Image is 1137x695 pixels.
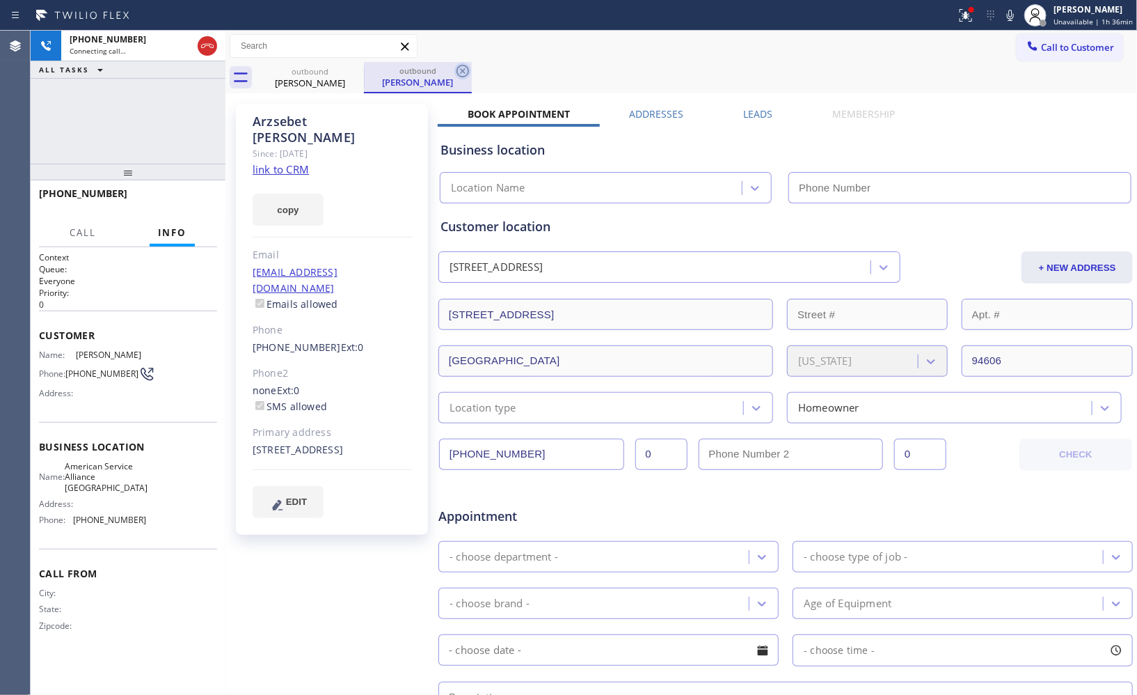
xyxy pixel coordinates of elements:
div: Arzsebet Saucedo [365,62,470,92]
input: Search [230,35,417,57]
h2: Priority: [39,287,217,299]
input: Apt. # [962,299,1134,330]
p: Everyone [39,275,217,287]
input: Ext. 2 [894,439,946,470]
div: - choose brand - [450,595,530,611]
button: CHECK [1019,439,1133,471]
span: EDIT [286,497,307,507]
div: - choose type of job - [804,549,907,565]
div: [PERSON_NAME] [257,77,363,89]
input: City [438,345,773,377]
button: ALL TASKS [31,61,117,78]
span: Name: [39,350,76,360]
button: Mute [1001,6,1020,25]
div: Location type [450,400,516,416]
div: none [253,383,412,415]
input: SMS allowed [255,401,264,410]
span: Connecting call… [70,46,126,56]
span: [PHONE_NUMBER] [70,33,146,45]
span: Business location [39,440,217,453]
div: - choose department - [450,549,558,565]
div: [STREET_ADDRESS] [450,260,543,276]
label: Addresses [630,107,684,120]
button: copy [253,194,324,226]
input: Phone Number [788,172,1131,203]
span: [PHONE_NUMBER] [65,368,138,379]
button: Info [150,219,195,247]
div: outbound [257,66,363,77]
span: Unavailable | 1h 36min [1053,17,1133,26]
div: Phone2 [253,366,412,382]
span: Customer [39,329,217,342]
span: Ext: 0 [277,384,300,397]
div: Arzsebet Saucedo [257,62,363,93]
span: State: [39,604,76,614]
div: Email [253,247,412,263]
span: Address: [39,388,76,398]
div: Homeowner [798,400,859,416]
input: Emails allowed [255,299,264,308]
div: outbound [365,65,470,76]
a: [EMAIL_ADDRESS][DOMAIN_NAME] [253,265,337,295]
h2: Queue: [39,263,217,275]
div: [PERSON_NAME] [365,76,470,88]
span: Appointment [438,507,668,526]
button: + NEW ADDRESS [1021,251,1133,283]
span: Name: [39,471,65,482]
label: Book Appointment [468,107,570,120]
button: Call to Customer [1017,34,1123,61]
span: Info [158,226,186,239]
div: [STREET_ADDRESS] [253,442,412,458]
span: [PHONE_NUMBER] [39,187,127,200]
p: 0 [39,299,217,311]
span: Ext: 0 [341,341,364,354]
span: Call to Customer [1041,41,1114,54]
span: Call From [39,567,217,580]
input: ZIP [962,345,1134,377]
div: Since: [DATE] [253,146,412,162]
div: Customer location [440,217,1131,236]
input: Phone Number 2 [699,439,884,470]
span: City: [39,588,76,598]
input: Phone Number [439,439,624,470]
span: Address: [39,499,76,509]
label: Emails allowed [253,297,338,311]
span: American Service Alliance [GEOGRAPHIC_DATA] [65,461,148,493]
span: [PHONE_NUMBER] [73,515,146,525]
span: Phone: [39,368,65,379]
a: link to CRM [253,162,309,176]
div: [PERSON_NAME] [1053,3,1133,15]
div: Primary address [253,425,412,441]
input: Address [438,299,773,330]
span: Zipcode: [39,620,76,631]
input: Street # [787,299,948,330]
div: Location Name [451,180,525,196]
h1: Context [39,251,217,263]
button: Call [61,219,104,247]
span: - choose time - [804,643,875,657]
label: Leads [744,107,773,120]
span: Phone: [39,515,73,525]
div: Business location [440,141,1131,159]
a: [PHONE_NUMBER] [253,341,341,354]
label: SMS allowed [253,400,327,413]
span: [PERSON_NAME] [76,350,145,360]
div: Arzsebet [PERSON_NAME] [253,114,412,146]
button: EDIT [253,486,324,518]
button: Hang up [198,36,217,56]
input: Ext. [635,439,687,470]
span: Call [70,226,96,239]
span: ALL TASKS [39,65,89,75]
div: Age of Equipment [804,595,891,611]
input: - choose date - [438,634,779,666]
div: Phone [253,322,412,338]
label: Membership [832,107,895,120]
